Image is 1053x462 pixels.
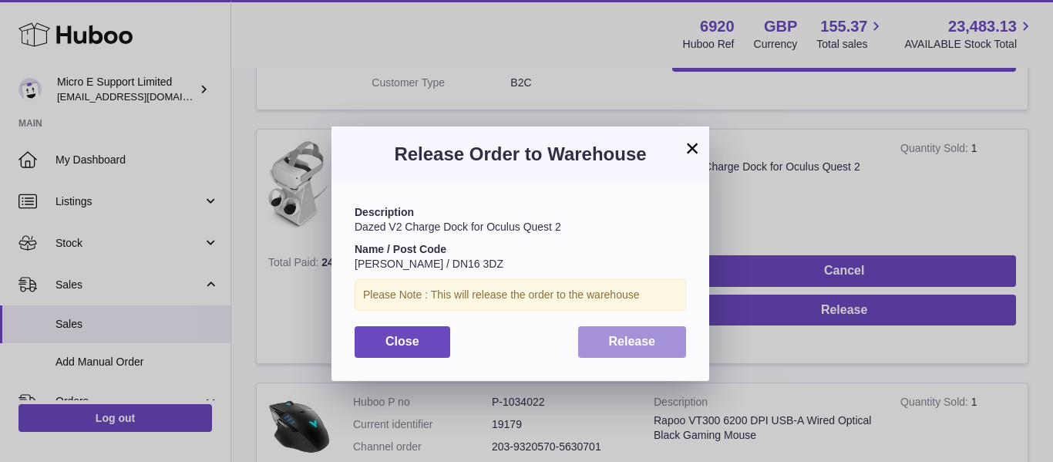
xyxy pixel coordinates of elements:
[385,335,419,348] span: Close
[683,139,701,157] button: ×
[355,221,561,233] span: Dazed V2 Charge Dock for Oculus Quest 2
[578,326,687,358] button: Release
[355,279,686,311] div: Please Note : This will release the order to the warehouse
[609,335,656,348] span: Release
[355,142,686,167] h3: Release Order to Warehouse
[355,206,414,218] strong: Description
[355,243,446,255] strong: Name / Post Code
[355,326,450,358] button: Close
[355,258,503,270] span: [PERSON_NAME] / DN16 3DZ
